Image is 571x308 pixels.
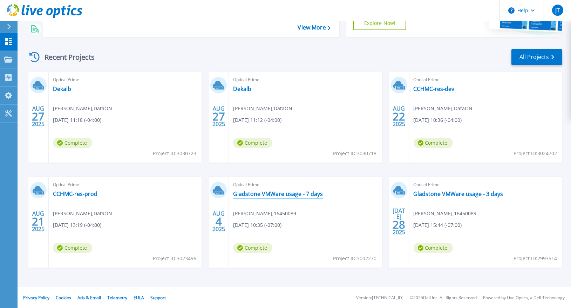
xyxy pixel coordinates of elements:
[356,296,403,300] li: Version: [TECHNICAL_ID]
[233,116,281,124] span: [DATE] 11:12 (-04:00)
[153,150,196,157] span: Project ID: 3030723
[32,104,45,129] div: AUG 2025
[107,295,127,301] a: Telemetry
[53,190,97,197] a: CCHMC-res-prod
[233,243,272,253] span: Complete
[233,210,296,217] span: [PERSON_NAME] , 16450089
[27,48,104,66] div: Recent Projects
[414,181,558,189] span: Optical Prime
[53,243,92,253] span: Complete
[233,76,378,84] span: Optical Prime
[53,138,92,148] span: Complete
[298,24,330,31] a: View More
[414,76,558,84] span: Optical Prime
[53,105,112,112] span: [PERSON_NAME] , DataON
[414,243,453,253] span: Complete
[212,209,225,234] div: AUG 2025
[414,210,477,217] span: [PERSON_NAME] , 16450089
[32,209,45,234] div: AUG 2025
[414,116,462,124] span: [DATE] 10:36 (-04:00)
[233,181,378,189] span: Optical Prime
[150,295,166,301] a: Support
[56,295,71,301] a: Cookies
[410,296,477,300] li: © 2025 Dell Inc. All Rights Reserved
[333,255,377,262] span: Project ID: 3002270
[32,218,45,224] span: 21
[233,138,272,148] span: Complete
[212,104,225,129] div: AUG 2025
[53,181,197,189] span: Optical Prime
[414,190,503,197] a: Gladstone VMWare usage - 3 days
[511,49,562,65] a: All Projects
[392,104,406,129] div: AUG 2025
[414,221,462,229] span: [DATE] 15:44 (-07:00)
[414,105,473,112] span: [PERSON_NAME] , DataON
[514,255,557,262] span: Project ID: 2993514
[233,190,323,197] a: Gladstone VMWare usage - 7 days
[32,113,45,119] span: 27
[393,113,405,119] span: 22
[514,150,557,157] span: Project ID: 3024702
[414,138,453,148] span: Complete
[53,85,71,92] a: Dekalb
[233,105,292,112] span: [PERSON_NAME] , DataON
[216,218,222,224] span: 4
[53,116,101,124] span: [DATE] 11:18 (-04:00)
[53,221,101,229] span: [DATE] 13:19 (-04:00)
[53,76,197,84] span: Optical Prime
[333,150,377,157] span: Project ID: 3030718
[233,221,281,229] span: [DATE] 10:35 (-07:00)
[233,85,251,92] a: Dekalb
[153,255,196,262] span: Project ID: 3023496
[414,85,455,92] a: CCHMC-res-dev
[53,210,112,217] span: [PERSON_NAME] , DataON
[392,209,406,234] div: [DATE] 2025
[212,113,225,119] span: 27
[555,7,560,13] span: JT
[393,222,405,228] span: 28
[77,295,101,301] a: Ads & Email
[23,295,49,301] a: Privacy Policy
[134,295,144,301] a: EULA
[353,16,407,30] a: Explore Now!
[483,296,565,300] li: Powered by Live Optics, a Dell Technology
